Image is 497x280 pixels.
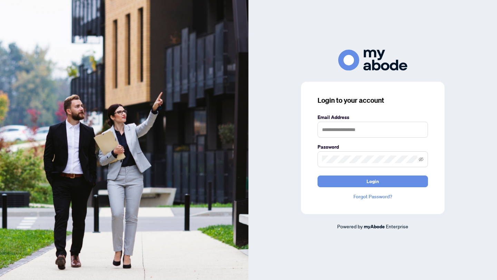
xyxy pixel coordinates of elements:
h3: Login to your account [318,96,428,105]
a: myAbode [364,223,385,230]
label: Email Address [318,113,428,121]
label: Password [318,143,428,151]
span: eye-invisible [419,157,423,162]
span: Login [367,176,379,187]
button: Login [318,176,428,187]
span: Enterprise [386,223,408,229]
img: ma-logo [338,50,407,71]
span: Powered by [337,223,363,229]
a: Forgot Password? [318,193,428,200]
